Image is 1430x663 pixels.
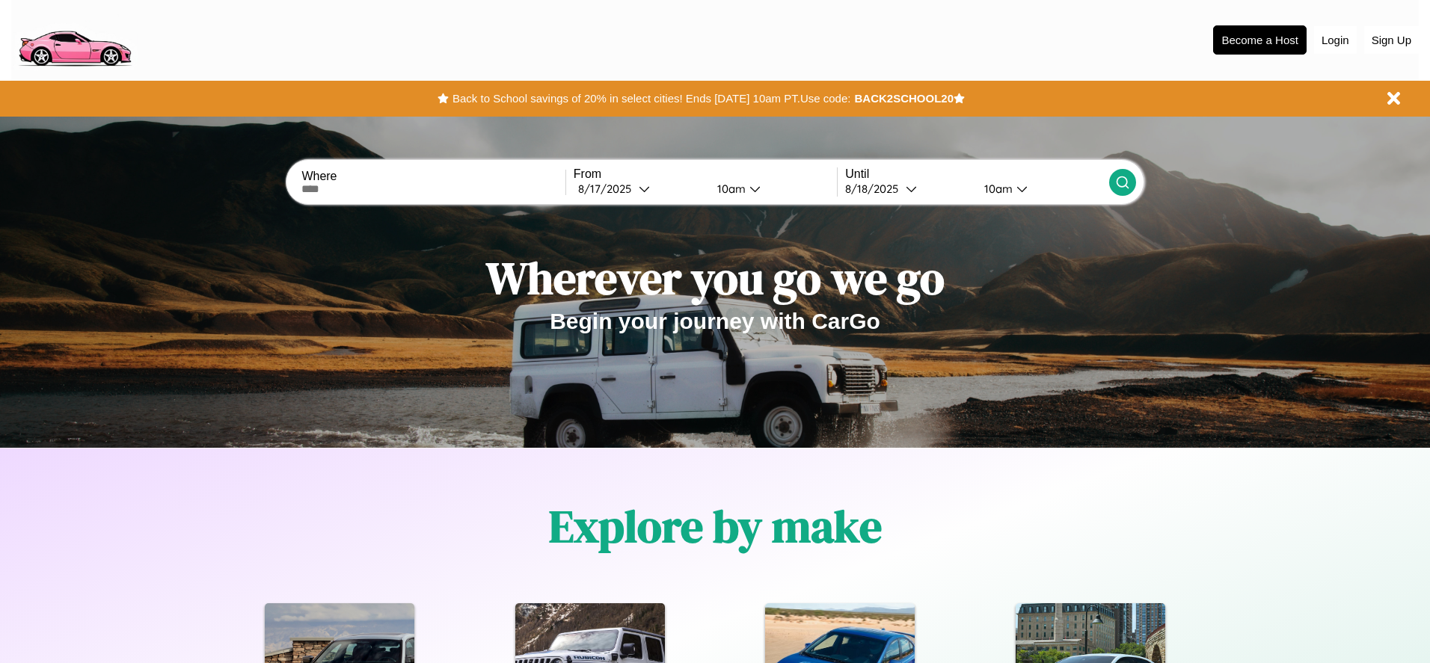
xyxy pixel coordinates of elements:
b: BACK2SCHOOL20 [854,92,954,105]
label: From [574,167,837,181]
label: Until [845,167,1108,181]
img: logo [11,7,138,70]
button: Login [1314,26,1357,54]
button: Become a Host [1213,25,1307,55]
button: 10am [705,181,837,197]
button: Sign Up [1364,26,1419,54]
label: Where [301,170,565,183]
div: 8 / 17 / 2025 [578,182,639,196]
button: 10am [972,181,1108,197]
div: 10am [977,182,1016,196]
button: Back to School savings of 20% in select cities! Ends [DATE] 10am PT.Use code: [449,88,854,109]
h1: Explore by make [549,496,882,557]
button: 8/17/2025 [574,181,705,197]
div: 10am [710,182,749,196]
div: 8 / 18 / 2025 [845,182,906,196]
